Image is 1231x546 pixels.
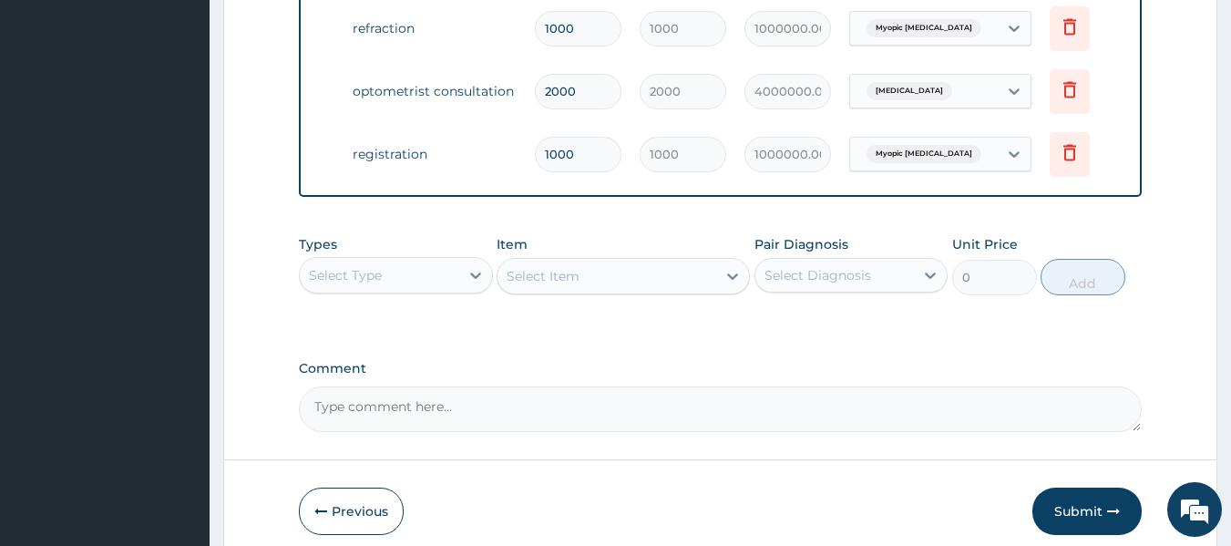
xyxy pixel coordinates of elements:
[754,235,848,253] label: Pair Diagnosis
[764,266,871,284] div: Select Diagnosis
[867,82,952,100] span: [MEDICAL_DATA]
[344,73,526,109] td: optometrist consultation
[106,160,251,344] span: We're online!
[95,102,306,126] div: Chat with us now
[299,361,1143,376] label: Comment
[952,235,1018,253] label: Unit Price
[9,357,347,421] textarea: Type your message and hit 'Enter'
[867,19,981,37] span: Myopic [MEDICAL_DATA]
[299,237,337,252] label: Types
[299,9,343,53] div: Minimize live chat window
[497,235,528,253] label: Item
[867,145,981,163] span: Myopic [MEDICAL_DATA]
[299,488,404,535] button: Previous
[344,136,526,172] td: registration
[1041,259,1125,295] button: Add
[309,266,382,284] div: Select Type
[344,10,526,46] td: refraction
[1032,488,1142,535] button: Submit
[34,91,74,137] img: d_794563401_company_1708531726252_794563401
